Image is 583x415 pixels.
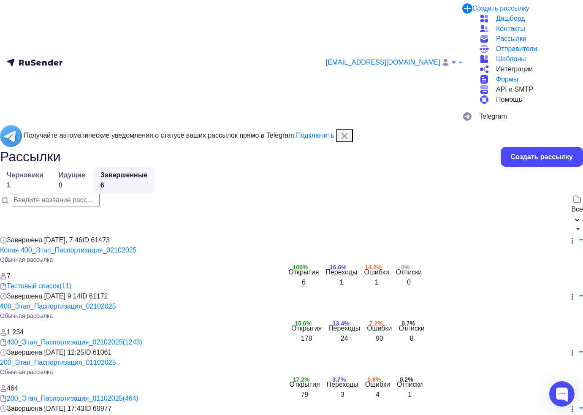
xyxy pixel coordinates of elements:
div: 4 [376,390,380,400]
div: Переходы [325,267,357,277]
div: Создать рассылку [511,152,573,162]
a: Рассылки [479,34,576,44]
a: Подключить [296,132,334,139]
a: Тестовый список (11) [7,281,71,291]
div: 79 [301,390,309,400]
span: ID [84,349,91,356]
a: Контакты [479,24,576,34]
div: 7 [7,271,11,281]
div: 200_Этап_Паспортизация_01102025 [7,393,123,404]
div: 1 [408,390,412,400]
span: 61061 [93,349,112,356]
div: 0 [59,180,85,190]
span: Отправители [496,44,537,54]
span: Контакты [496,24,525,34]
div: 1 [339,277,343,288]
a: Идущие0 [52,167,92,194]
div: 8 [410,334,414,344]
span: Помощь [496,95,522,105]
a: Формы [479,74,576,84]
div: Все [571,204,583,214]
span: Шаблоны [496,54,526,64]
div: Открытия [290,380,320,390]
div: Отписки [397,380,423,390]
span: Telegram [479,111,507,122]
div: (1243) [123,337,142,347]
span: Интеграции [496,64,533,74]
span: ID [82,236,89,244]
input: Введите название рассылки [12,194,100,206]
div: 0 [407,277,411,288]
div: Открытия [288,267,319,277]
button: Все [571,194,583,235]
div: Переходы [327,380,358,390]
div: Отписки [396,267,422,277]
div: 3 [341,390,344,400]
span: ID [84,405,91,412]
a: Дашборд [479,14,576,24]
div: 90 [376,334,383,344]
span: Дашборд [496,14,525,24]
span: Рассылки [496,34,526,44]
span: Получайте автоматические уведомления о статусе ваших рассылок прямо в Telegram. [24,132,334,139]
div: 400_Этап_Паспортизация_02102025 [7,337,123,347]
span: API и SMTP [496,84,533,95]
div: Тестовый список [7,281,60,291]
a: 200_Этап_Паспортизация_01102025 (464) [7,393,138,404]
div: 464 [7,383,18,393]
div: Отписки [399,323,424,334]
span: Формы [496,74,518,84]
a: Завершенные6 [94,167,154,194]
span: ID [81,293,87,300]
div: Переходы [328,323,360,334]
span: 61172 [89,293,108,300]
div: (464) [123,393,138,404]
div: 6 [302,277,306,288]
span: 61473 [91,236,110,244]
a: Шаблоны [479,54,576,64]
div: Открытия [291,323,322,334]
div: 6 [100,180,147,190]
div: Ошибки [365,380,390,390]
a: 400_Этап_Паспортизация_02102025 (1243) [7,337,142,347]
a: Отправители [479,44,576,54]
div: (11) [60,281,71,291]
div: 178 [301,334,312,344]
div: Ошибки [367,323,392,334]
div: 1 [7,180,43,190]
span: [EMAIL_ADDRESS][DOMAIN_NAME] [326,57,440,68]
div: 1 234 [7,327,24,337]
a: [EMAIL_ADDRESS][DOMAIN_NAME] [326,57,462,68]
span: 60977 [93,405,112,412]
div: 24 [341,334,348,344]
div: Ошибки [364,267,389,277]
div: 1 [375,277,379,288]
div: Создать рассылку [472,3,529,14]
